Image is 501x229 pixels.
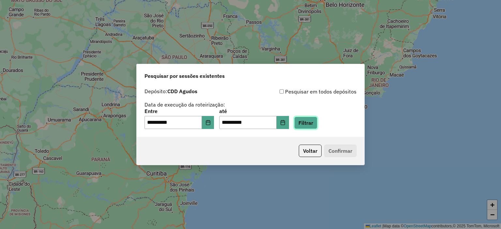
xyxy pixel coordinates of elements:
div: Pesquisar em todos depósitos [250,88,357,95]
label: Entre [144,107,214,115]
strong: CDD Agudos [167,88,197,94]
button: Filtrar [294,117,317,129]
label: Depósito: [144,87,197,95]
span: Pesquisar por sessões existentes [144,72,225,80]
button: Choose Date [202,116,214,129]
label: até [219,107,289,115]
button: Choose Date [277,116,289,129]
button: Voltar [299,145,322,157]
label: Data de execução da roteirização: [144,101,225,108]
